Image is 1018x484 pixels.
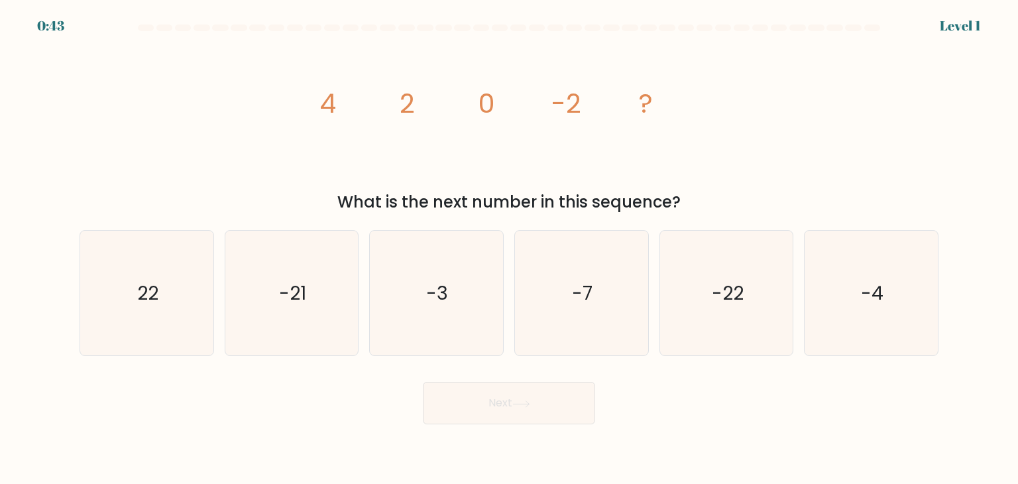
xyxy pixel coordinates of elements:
text: -4 [861,280,883,306]
text: -22 [712,280,744,306]
tspan: 0 [479,85,495,122]
tspan: 4 [319,85,336,122]
text: -7 [573,280,593,306]
div: 0:43 [37,16,64,36]
div: Level 1 [940,16,981,36]
text: -3 [427,280,449,306]
tspan: 2 [400,85,415,122]
text: 22 [137,280,158,306]
text: -21 [279,280,306,306]
tspan: -2 [551,85,581,122]
tspan: ? [639,85,653,122]
button: Next [423,382,595,424]
div: What is the next number in this sequence? [87,190,931,214]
